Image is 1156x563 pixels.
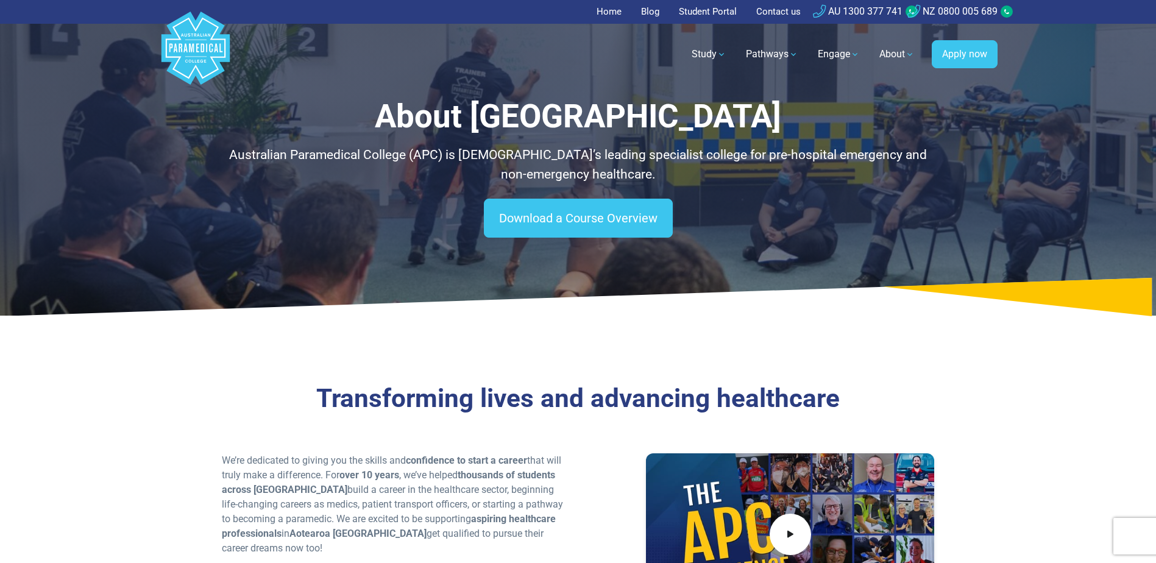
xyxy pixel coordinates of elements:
[222,383,935,414] h3: Transforming lives and advancing healthcare
[810,37,867,71] a: Engage
[932,40,998,68] a: Apply now
[222,453,571,556] p: We’re dedicated to giving you the skills and that will truly make a difference. For , we’ve helpe...
[289,528,427,539] strong: Aotearoa [GEOGRAPHIC_DATA]
[484,199,673,238] a: Download a Course Overview
[684,37,734,71] a: Study
[222,97,935,136] h1: About [GEOGRAPHIC_DATA]
[159,24,232,85] a: Australian Paramedical College
[872,37,922,71] a: About
[907,5,998,17] a: NZ 0800 005 689
[406,455,527,466] strong: confidence to start a career
[739,37,806,71] a: Pathways
[339,469,399,481] strong: over 10 years
[222,146,935,184] p: Australian Paramedical College (APC) is [DEMOGRAPHIC_DATA]’s leading specialist college for pre-h...
[813,5,902,17] a: AU 1300 377 741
